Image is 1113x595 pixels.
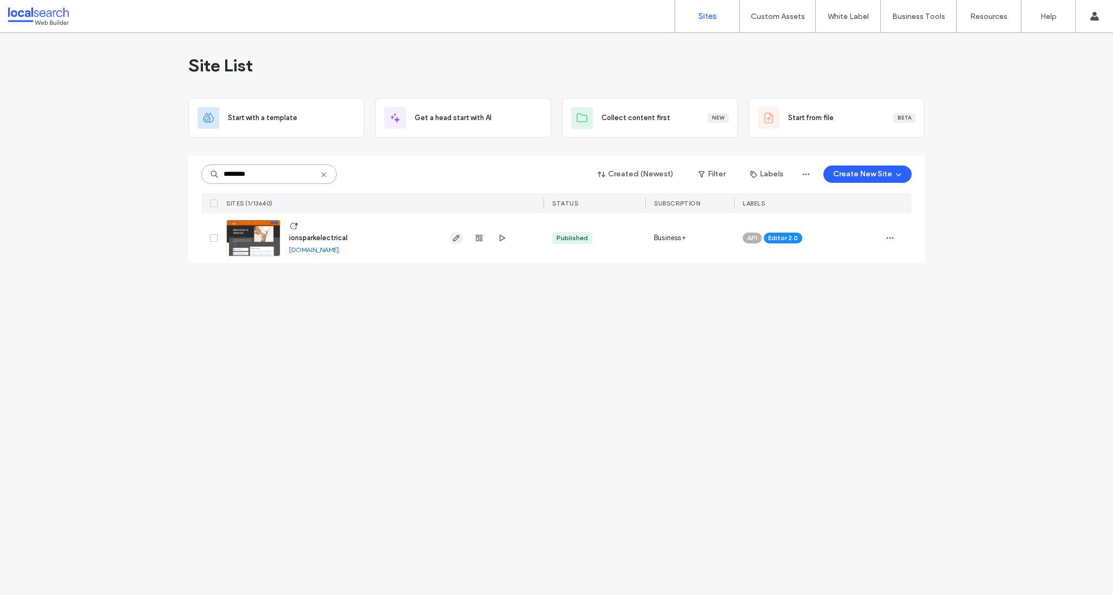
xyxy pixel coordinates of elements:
[1040,12,1057,21] label: Help
[741,166,793,183] button: Labels
[828,12,869,21] label: White Label
[688,166,736,183] button: Filter
[749,98,925,138] div: Start from fileBeta
[893,113,915,123] div: Beta
[289,234,348,242] a: ionsparkelectrical
[562,98,738,138] div: Collect content firstNew
[654,233,686,243] span: Business+
[556,233,588,243] div: Published
[708,113,729,123] div: New
[588,166,683,183] button: Created (Newest)
[743,200,765,207] span: LABELS
[747,233,757,243] span: API
[188,98,364,138] div: Start with a template
[289,246,339,254] a: [DOMAIN_NAME]
[228,113,297,123] span: Start with a template
[768,233,798,243] span: Editor 2.0
[892,12,945,21] label: Business Tools
[25,8,47,17] span: Help
[375,98,551,138] div: Get a head start with AI
[188,55,253,76] span: Site List
[970,12,1007,21] label: Resources
[226,200,273,207] span: SITES (1/13640)
[654,200,700,207] span: SUBSCRIPTION
[788,113,834,123] span: Start from file
[698,11,717,21] label: Sites
[823,166,912,183] button: Create New Site
[751,12,805,21] label: Custom Assets
[552,200,578,207] span: STATUS
[601,113,670,123] span: Collect content first
[415,113,492,123] span: Get a head start with AI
